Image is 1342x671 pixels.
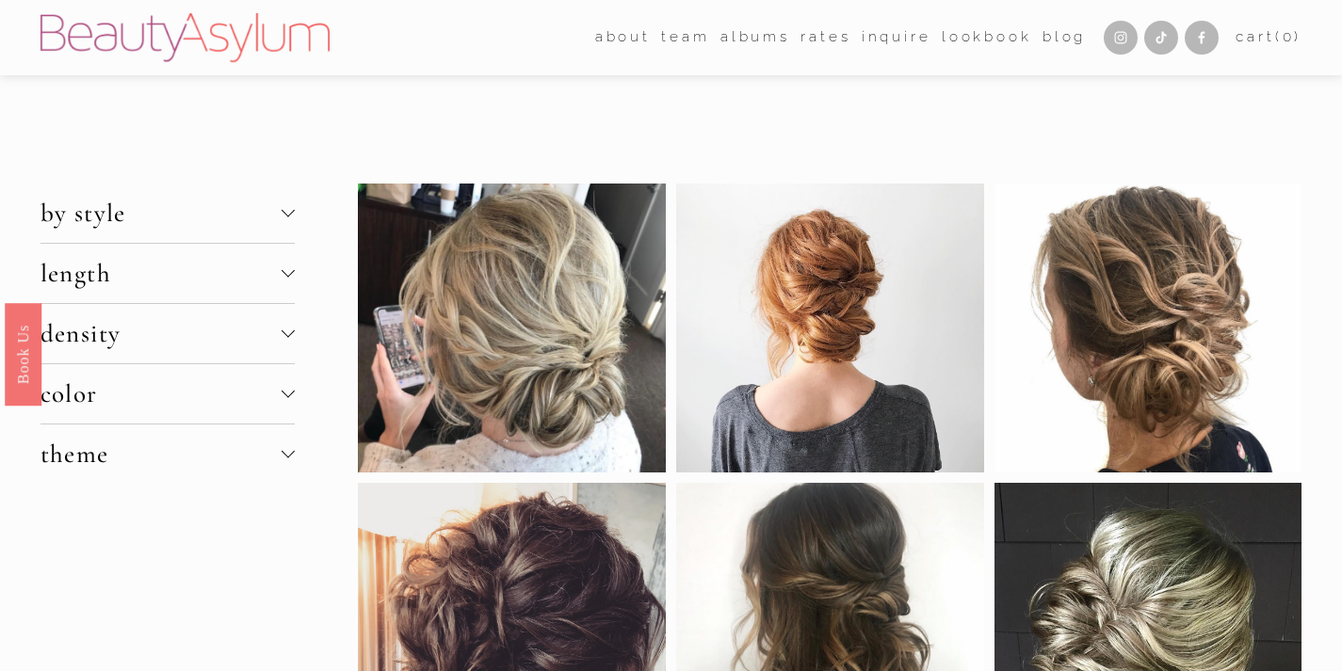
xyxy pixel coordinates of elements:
[40,439,282,470] span: theme
[595,24,651,53] a: folder dropdown
[40,424,295,484] button: theme
[40,378,282,409] span: color
[1104,21,1138,55] a: Instagram
[40,364,295,423] button: color
[1043,24,1086,53] a: Blog
[40,13,330,62] img: Beauty Asylum | Bridal Hair &amp; Makeup Charlotte &amp; Atlanta
[40,304,295,363] button: density
[1283,28,1295,45] span: 0
[40,258,282,289] span: length
[1144,21,1178,55] a: TikTok
[862,24,931,53] a: Inquire
[942,24,1032,53] a: Lookbook
[661,24,709,53] a: folder dropdown
[40,244,295,303] button: length
[720,24,790,53] a: albums
[40,184,295,243] button: by style
[1275,28,1302,45] span: ( )
[5,302,41,405] a: Book Us
[595,24,651,51] span: about
[800,24,850,53] a: Rates
[1236,24,1302,51] a: 0 items in cart
[1185,21,1219,55] a: Facebook
[40,318,282,349] span: density
[40,198,282,229] span: by style
[661,24,709,51] span: team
